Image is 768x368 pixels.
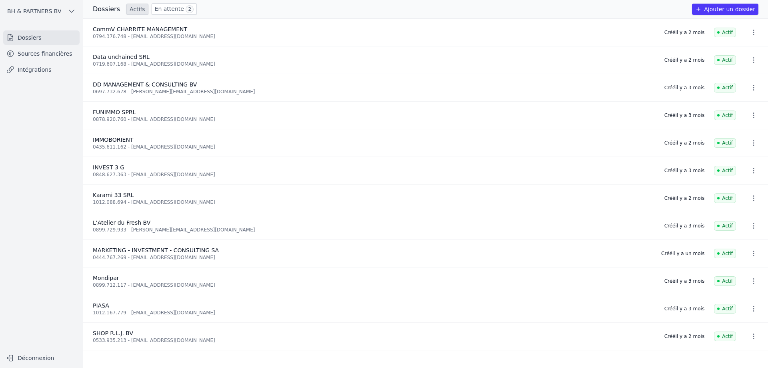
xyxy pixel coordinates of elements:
span: INVEST 3 G [93,164,124,171]
span: 2 [186,5,194,13]
div: 0697.732.678 - [PERSON_NAME][EMAIL_ADDRESS][DOMAIN_NAME] [93,88,655,95]
a: En attente 2 [152,3,197,15]
span: CommV CHARRITE MANAGEMENT [93,26,187,32]
div: 0719.607.168 - [EMAIL_ADDRESS][DOMAIN_NAME] [93,61,655,67]
span: L'Atelier du Fresh BV [93,219,150,226]
div: 0435.611.162 - [EMAIL_ADDRESS][DOMAIN_NAME] [93,144,655,150]
span: Actif [714,276,736,286]
span: Actif [714,111,736,120]
span: Actif [714,166,736,175]
span: BH & PARTNERS BV [7,7,61,15]
div: Créé il y a 2 mois [664,333,704,340]
div: Créé il y a 3 mois [664,167,704,174]
div: 0533.935.213 - [EMAIL_ADDRESS][DOMAIN_NAME] [93,337,655,344]
span: Mondipar [93,275,119,281]
span: DD MANAGEMENT & CONSULTING BV [93,81,197,88]
div: Créé il y a un mois [661,250,704,257]
div: 0878.920.760 - [EMAIL_ADDRESS][DOMAIN_NAME] [93,116,655,123]
div: Créé il y a 2 mois [664,57,704,63]
a: Sources financières [3,46,80,61]
button: Déconnexion [3,352,80,364]
div: Créé il y a 3 mois [664,112,704,119]
div: Créé il y a 2 mois [664,29,704,36]
span: Actif [714,332,736,341]
div: Créé il y a 3 mois [664,306,704,312]
div: Créé il y a 2 mois [664,195,704,201]
span: Actif [714,83,736,93]
div: Créé il y a 3 mois [664,278,704,284]
a: Actifs [126,4,148,15]
button: Ajouter un dossier [692,4,758,15]
span: IMMOBORIENT [93,137,133,143]
div: 0794.376.748 - [EMAIL_ADDRESS][DOMAIN_NAME] [93,33,655,40]
div: 0848.627.363 - [EMAIL_ADDRESS][DOMAIN_NAME] [93,171,655,178]
span: Actif [714,304,736,314]
span: Actif [714,28,736,37]
span: FUNIMMO SPRL [93,109,136,115]
span: Actif [714,55,736,65]
a: Intégrations [3,62,80,77]
div: 0444.767.269 - [EMAIL_ADDRESS][DOMAIN_NAME] [93,254,652,261]
div: Créé il y a 2 mois [664,140,704,146]
div: Créé il y a 3 mois [664,223,704,229]
div: 1012.167.779 - [EMAIL_ADDRESS][DOMAIN_NAME] [93,310,655,316]
h3: Dossiers [93,4,120,14]
div: 1012.088.694 - [EMAIL_ADDRESS][DOMAIN_NAME] [93,199,655,205]
span: SHOP R.L.J. BV [93,330,133,336]
span: Karami 33 SRL [93,192,134,198]
span: PIASA [93,302,109,309]
div: 0899.729.933 - [PERSON_NAME][EMAIL_ADDRESS][DOMAIN_NAME] [93,227,655,233]
div: Créé il y a 3 mois [664,84,704,91]
span: Actif [714,138,736,148]
span: Data unchained SRL [93,54,150,60]
span: Actif [714,221,736,231]
a: Dossiers [3,30,80,45]
div: 0899.712.117 - [EMAIL_ADDRESS][DOMAIN_NAME] [93,282,655,288]
button: BH & PARTNERS BV [3,5,80,18]
span: MARKETING - INVESTMENT - CONSULTING SA [93,247,219,253]
span: Actif [714,193,736,203]
span: Actif [714,249,736,258]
